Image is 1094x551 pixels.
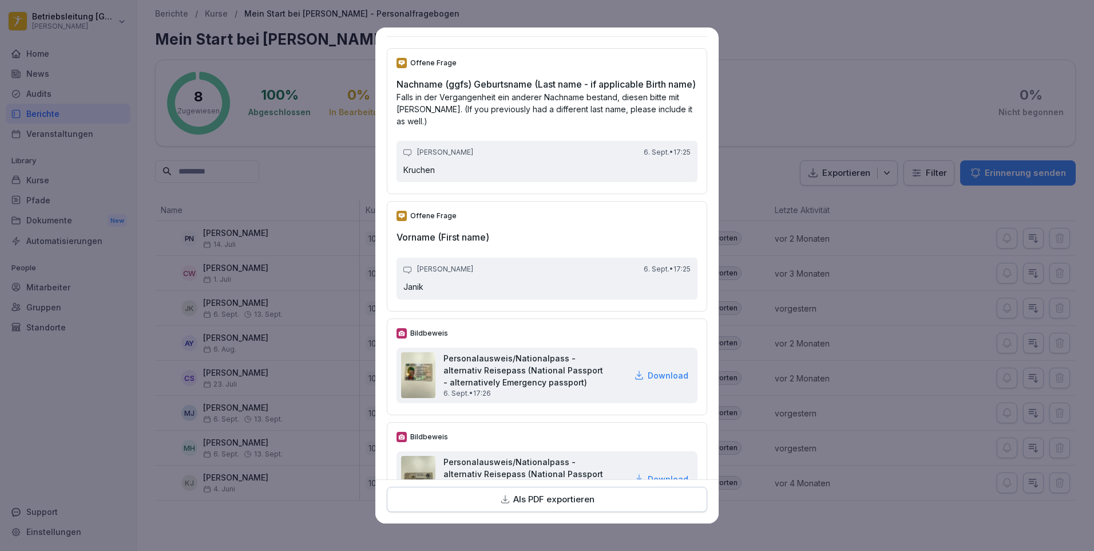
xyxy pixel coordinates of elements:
[403,281,691,293] p: Janik
[410,211,457,221] p: Offene Frage
[443,352,626,388] h2: Personalausweis/Nationalpass - alternativ Reisepass (National Passport - alternatively Emergency ...
[410,328,448,339] p: Bildbeweis
[644,148,691,158] p: 6. Sept. • 17:25
[417,265,473,274] p: [PERSON_NAME]
[410,432,448,442] p: Bildbeweis
[397,77,697,91] h2: Nachname (ggfs) Geburtsname (Last name - if applicable Birth name)
[417,148,473,158] p: [PERSON_NAME]
[397,230,697,244] h2: Vorname (First name)
[648,473,688,485] p: Download
[648,369,688,381] p: Download
[401,352,435,398] img: zblk2mqcqojluu97xe6rz9du.png
[443,388,626,399] p: 6. Sept. • 17:26
[513,493,594,506] p: Als PDF exportieren
[387,486,707,512] button: Als PDF exportieren
[443,456,626,492] h2: Personalausweis/Nationalpass - alternativ Reisepass (National Passport - alternatively Emergency ...
[397,91,697,127] p: Falls in der Vergangenheit ein anderer Nachname bestand, diesen bitte mit [PERSON_NAME]. (If you ...
[403,164,691,176] p: Kruchen
[401,456,435,502] img: qpzitik3i2p62halbqa4ol13.png
[644,265,691,274] p: 6. Sept. • 17:25
[410,58,457,68] p: Offene Frage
